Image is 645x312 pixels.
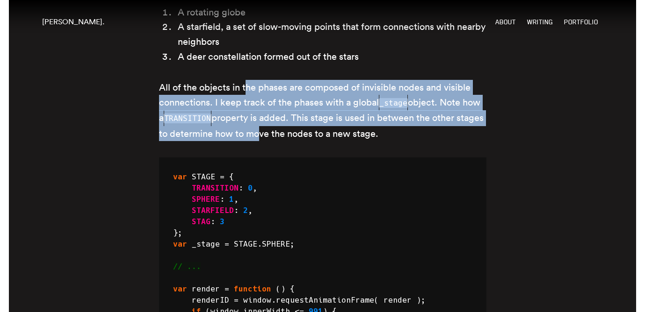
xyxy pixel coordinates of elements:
span: 0 [248,184,253,192]
span: function [234,284,271,293]
span: , [253,184,257,192]
a: Portfolio [564,18,598,26]
span: STAGE [234,240,257,248]
span: 3 [220,217,225,226]
span: = [225,240,229,248]
span: SPHERE [262,240,290,248]
span: , [234,195,239,204]
span: SPHERE [192,195,220,204]
li: A deer constellation formed out of the stars [178,49,486,64]
span: requestAnimationFrame [276,296,374,305]
span: = [225,284,229,293]
span: 2 [243,206,248,215]
li: A starfield, a set of slow-moving points that form connections with nearby neighbors [178,19,486,49]
a: Writing [527,18,553,26]
span: // ... [173,262,201,271]
span: renderID [192,296,229,305]
span: window [243,296,271,305]
span: () [276,284,285,293]
span: _stage [192,240,220,248]
span: : [210,217,215,226]
span: var [173,284,187,293]
a: [PERSON_NAME]. [42,17,104,26]
span: var [173,172,187,181]
span: TRANSITION [192,184,239,192]
span: ( [374,296,379,305]
span: render [384,296,412,305]
span: . [257,240,262,248]
span: ); [416,296,426,305]
span: : [234,206,239,215]
code: _stage [379,98,408,108]
span: = [234,296,239,305]
span: var [173,240,187,248]
span: STAGE [192,172,215,181]
span: { [229,172,234,181]
span: 1 [229,195,234,204]
span: STAG [192,217,210,226]
span: }; [173,228,182,237]
span: : [239,184,243,192]
span: , [248,206,253,215]
span: ; [290,240,295,248]
span: . [271,296,276,305]
span: = [220,172,225,181]
span: : [220,195,225,204]
span: render [192,284,220,293]
code: TRANSITION [164,113,211,123]
span: STARFIELD [192,206,234,215]
span: { [290,284,295,293]
p: All of the objects in the phases are composed of invisible nodes and visible connections. I keep ... [159,80,486,141]
a: About [495,18,516,26]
